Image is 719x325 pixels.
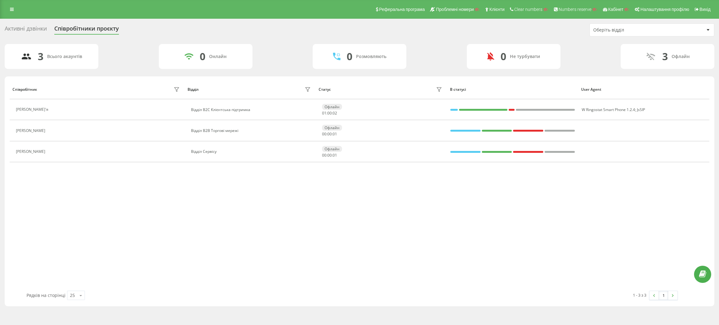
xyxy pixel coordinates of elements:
[27,292,66,298] span: Рядків на сторінці
[327,131,332,137] span: 00
[322,146,342,152] div: Офлайн
[16,107,50,112] div: [PERSON_NAME]'я
[501,51,506,62] div: 0
[581,87,707,92] div: User Agent
[319,87,331,92] div: Статус
[54,25,119,35] div: Співробітники проєкту
[633,292,646,298] div: 1 - 3 з 3
[322,131,326,137] span: 00
[356,54,386,59] div: Розмовляють
[322,153,326,158] span: 00
[640,7,689,12] span: Налаштування профілю
[209,54,227,59] div: Онлайн
[333,153,337,158] span: 01
[582,107,635,112] span: W Ringostat Smart Phone 1.2.4
[514,7,542,12] span: Clear numbers
[188,87,198,92] div: Відділ
[379,7,425,12] span: Реферальна програма
[662,51,668,62] div: 3
[16,129,47,133] div: [PERSON_NAME]
[510,54,540,59] div: Не турбувати
[191,129,312,133] div: Відділ В2B Торгові мережі
[327,153,332,158] span: 00
[200,51,205,62] div: 0
[191,108,312,112] div: Відділ B2C Клієнтська підтримка
[322,111,337,115] div: : :
[322,104,342,110] div: Офлайн
[659,291,668,300] a: 1
[559,7,591,12] span: Numbers reserve
[322,110,326,116] span: 01
[16,149,47,154] div: [PERSON_NAME]
[322,153,337,158] div: : :
[436,7,474,12] span: Проблемні номери
[322,132,337,136] div: : :
[5,25,47,35] div: Активні дзвінки
[672,54,690,59] div: Офлайн
[637,107,645,112] span: JsSIP
[608,7,624,12] span: Кабінет
[327,110,332,116] span: 00
[191,149,312,154] div: Відділ Сервісу
[12,87,37,92] div: Співробітник
[450,87,575,92] div: В статусі
[489,7,505,12] span: Клієнти
[333,110,337,116] span: 02
[333,131,337,137] span: 01
[347,51,352,62] div: 0
[593,27,668,33] div: Оберіть відділ
[47,54,82,59] div: Всього акаунтів
[38,51,43,62] div: 3
[322,125,342,131] div: Офлайн
[70,292,75,298] div: 25
[700,7,711,12] span: Вихід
